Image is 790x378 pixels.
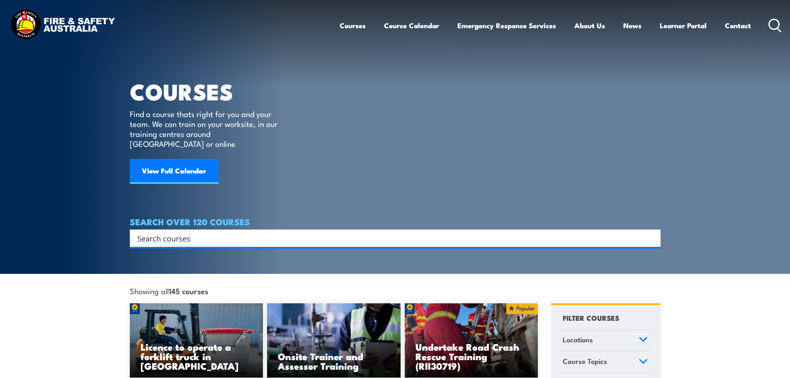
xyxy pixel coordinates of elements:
h1: COURSES [130,81,289,101]
img: Road Crash Rescue Training [405,303,538,378]
a: Onsite Trainer and Assessor Training [267,303,401,378]
a: About Us [574,15,605,37]
p: Find a course thats right for you and your team. We can train on your worksite, in our training c... [130,109,281,149]
a: View Full Calendar [130,159,219,184]
span: Locations [563,334,593,345]
img: Licence to operate a forklift truck Training [130,303,263,378]
h4: FILTER COURSES [563,312,619,323]
a: Locations [559,330,651,351]
input: Search input [137,232,642,244]
h3: Onsite Trainer and Assessor Training [278,351,390,371]
a: Emergency Response Services [457,15,556,37]
strong: 145 courses [169,285,208,296]
img: Safety For Leaders [267,303,401,378]
h3: Licence to operate a forklift truck in [GEOGRAPHIC_DATA] [141,342,253,371]
button: Search magnifier button [646,232,658,244]
a: News [623,15,642,37]
a: Contact [725,15,751,37]
a: Learner Portal [660,15,707,37]
span: Showing all [130,286,208,295]
span: Course Topics [563,356,607,367]
h3: Undertake Road Crash Rescue Training (RII30719) [416,342,527,371]
a: Course Calendar [384,15,439,37]
a: Course Topics [559,351,651,373]
a: Licence to operate a forklift truck in [GEOGRAPHIC_DATA] [130,303,263,378]
a: Courses [340,15,366,37]
h4: SEARCH OVER 120 COURSES [130,217,661,226]
form: Search form [139,232,644,244]
a: Undertake Road Crash Rescue Training (RII30719) [405,303,538,378]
